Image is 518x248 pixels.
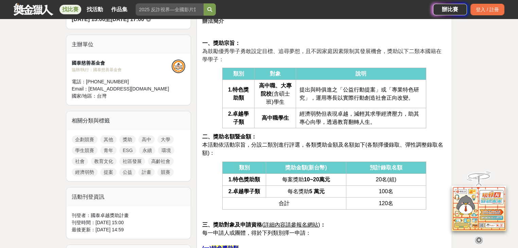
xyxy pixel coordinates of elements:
div: 刊登者： 國泰卓越獎助計畫 [72,212,185,219]
a: ESG [119,146,136,154]
input: 2025 反詐視界—全國影片競賽 [136,3,204,16]
strong: 獎助金額(新台幣) [285,165,327,170]
span: 國家/地區： [72,93,97,99]
strong: 說明 [356,71,366,77]
div: 活動刊登資訊 [66,187,191,206]
a: 提案 [100,168,117,176]
strong: 學生 [278,115,289,121]
span: 每案獎助 [282,177,330,182]
div: 相關分類與標籤 [66,111,191,130]
strong: ： [320,222,326,228]
strong: 高中職、大專院校 [259,83,292,97]
strong: 一、獎助宗旨： [202,40,240,46]
a: 辦比賽 [433,4,467,15]
span: 本活動依活動宗旨，分設二類別進行評選，各類獎助金額及名額如下(各類擇優錄取、彈性調整錄取名額)： [202,142,443,156]
a: 公益 [119,168,136,176]
div: 協辦/執行： 國泰慈善基金會 [72,67,172,73]
a: 競賽 [157,168,174,176]
strong: 2.卓越學子類 [228,188,260,194]
span: 提出與時俱進之「公益行動提案」或「專業特色研究」，運用專長以實際行動創造社會正向改變。 [299,87,419,101]
span: 經濟弱勢但表現卓越，減輕其求學經濟壓力，助其專心向學，透過教育翻轉人生。 [299,111,419,125]
span: 為鼓勵優秀學子勇敢設定目標、追尋夢想，且不因家庭因素限制其發展機會，獎助以下二類本國籍在學學子： [202,48,442,62]
a: 青年 [100,146,117,154]
span: [DATE] 17:00 [110,16,144,22]
strong: 5 萬元 [309,188,325,194]
span: (含碩士班)學生 [259,83,292,105]
a: 社區發展 [119,157,145,165]
a: 其他 [100,135,117,144]
span: 120名 [379,200,393,206]
span: 台灣 [97,93,106,99]
span: 至 [105,16,110,22]
span: 合計 [279,200,290,206]
strong: 二、獎助名額暨金額： [202,134,257,139]
a: 教育文化 [91,157,117,165]
u: 詳細內容請參報名網站 [264,222,318,228]
span: [DATE] 15:00 [72,16,105,22]
img: d2146d9a-e6f6-4337-9592-8cefde37ba6b.png [452,186,506,231]
a: 社會 [72,157,88,165]
strong: 三、獎助對象及申請資格 [202,222,262,228]
span: 20名(組) [376,177,396,182]
div: 國泰慈善基金會 [72,60,172,67]
strong: 2.卓越學子類 [228,111,249,125]
div: 電話： [PHONE_NUMBER] [72,78,172,85]
strong: 10~20萬元 [304,177,330,182]
strong: 對象 [270,71,281,77]
strong: 1.特色獎助類 [228,87,249,101]
span: 每名獎助 [288,188,325,194]
a: 作品集 [108,5,130,14]
div: 最後更新： [DATE] 14:59 [72,226,185,233]
strong: 類別 [233,71,244,77]
span: 每一申請人或團體，得於下列類別擇一申請： [202,230,311,236]
a: 獎助 [119,135,136,144]
a: 企劃競賽 [72,135,98,144]
strong: 類別 [239,165,250,170]
a: 永續 [139,146,155,154]
a: 經濟弱勢 [72,168,98,176]
div: 登入 / 註冊 [470,4,504,15]
strong: 1.特色獎助類 [228,177,260,182]
strong: 辦法簡介 [202,18,224,24]
div: 刊登時間： [DATE] 15:00 [72,219,185,226]
strong: 高中職 [262,115,278,121]
a: 高中 [138,135,155,144]
div: Email： [EMAIL_ADDRESS][DOMAIN_NAME] [72,85,172,93]
span: 100名 [379,188,393,194]
div: 主辦單位 [66,35,191,54]
a: 找比賽 [59,5,81,14]
a: 計畫 [138,168,155,176]
span: ( ) [202,222,326,228]
a: 高齡社會 [148,157,174,165]
a: 大學 [157,135,174,144]
a: 找活動 [84,5,106,14]
a: 學生競賽 [72,146,98,154]
a: 環境 [158,146,174,154]
strong: 預計錄取名額 [370,165,402,170]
